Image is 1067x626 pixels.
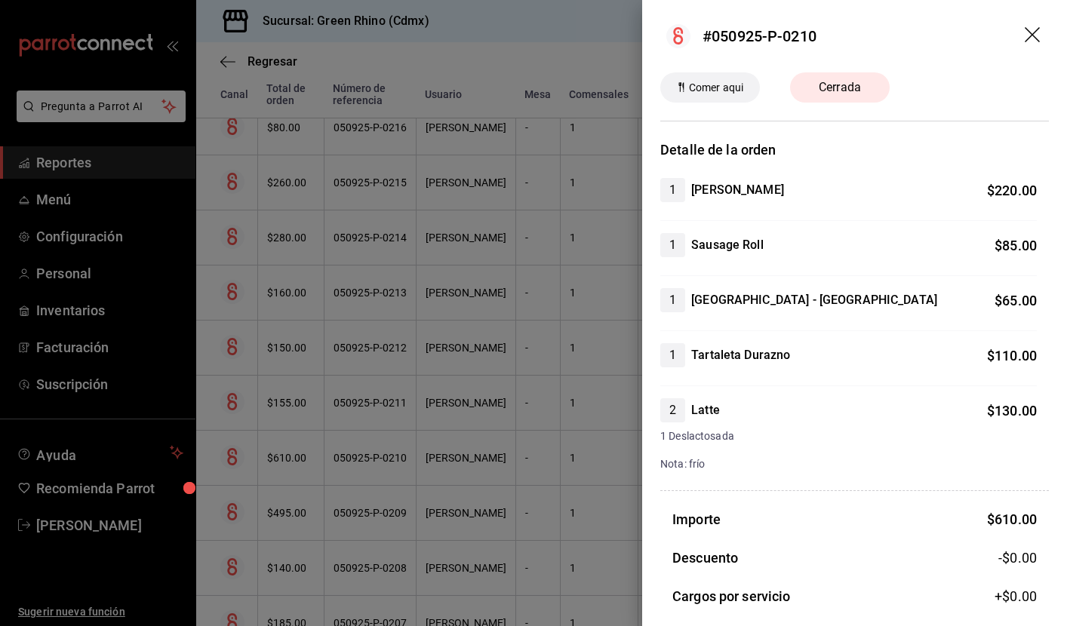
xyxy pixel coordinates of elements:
span: $ 130.00 [987,403,1037,419]
span: Comer aqui [683,80,749,96]
span: 2 [660,401,685,419]
span: 1 [660,346,685,364]
h3: Descuento [672,548,738,568]
h4: [GEOGRAPHIC_DATA] - [GEOGRAPHIC_DATA] [691,291,937,309]
button: drag [1025,27,1043,45]
span: Cerrada [810,78,870,97]
span: 1 Deslactosada [660,428,1037,444]
span: +$ 0.00 [995,586,1037,606]
h3: Importe [672,509,721,529]
h4: Latte [691,401,720,419]
h4: Sausage Roll [691,236,764,254]
span: $ 610.00 [987,511,1037,527]
span: $ 220.00 [987,183,1037,198]
span: $ 110.00 [987,348,1037,364]
span: $ 65.00 [995,293,1037,308]
h3: Cargos por servicio [672,586,791,606]
span: Nota: frío [660,458,705,470]
span: 1 [660,236,685,254]
span: 1 [660,181,685,199]
div: #050925-P-0210 [703,25,816,48]
h3: Detalle de la orden [660,140,1049,160]
h4: Tartaleta Durazno [691,346,790,364]
h4: [PERSON_NAME] [691,181,784,199]
span: $ 85.00 [995,238,1037,253]
span: -$0.00 [998,548,1037,568]
span: 1 [660,291,685,309]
